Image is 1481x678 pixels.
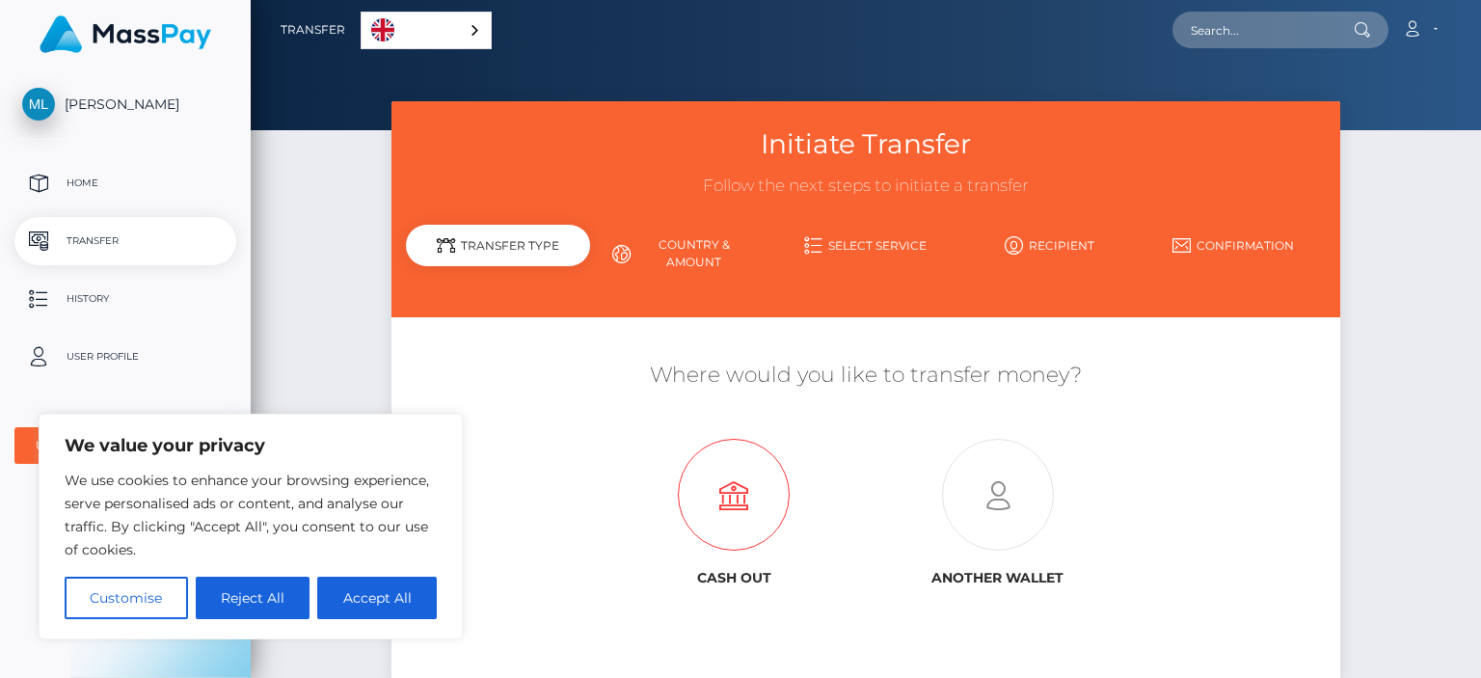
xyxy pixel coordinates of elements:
[406,125,1325,163] h3: Initiate Transfer
[36,438,194,453] div: User Agreements
[590,229,774,279] a: Country & Amount
[22,342,229,371] p: User Profile
[14,333,236,381] a: User Profile
[362,13,491,48] a: English
[281,10,345,50] a: Transfer
[65,577,188,619] button: Customise
[14,95,236,113] span: [PERSON_NAME]
[774,229,958,262] a: Select Service
[196,577,310,619] button: Reject All
[14,427,236,464] button: User Agreements
[65,469,437,561] p: We use cookies to enhance your browsing experience, serve personalised ads or content, and analys...
[617,570,851,586] h6: Cash out
[14,275,236,323] a: History
[40,15,211,53] img: MassPay
[317,577,437,619] button: Accept All
[361,12,492,49] div: Language
[406,175,1325,198] h3: Follow the next steps to initiate a transfer
[14,217,236,265] a: Transfer
[957,229,1142,262] a: Recipient
[22,169,229,198] p: Home
[1172,12,1354,48] input: Search...
[65,434,437,457] p: We value your privacy
[880,570,1115,586] h6: Another wallet
[22,227,229,256] p: Transfer
[406,225,590,266] div: Transfer Type
[14,159,236,207] a: Home
[22,285,229,313] p: History
[361,12,492,49] aside: Language selected: English
[1142,229,1326,262] a: Confirmation
[39,414,463,639] div: We value your privacy
[406,361,1325,391] h5: Where would you like to transfer money?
